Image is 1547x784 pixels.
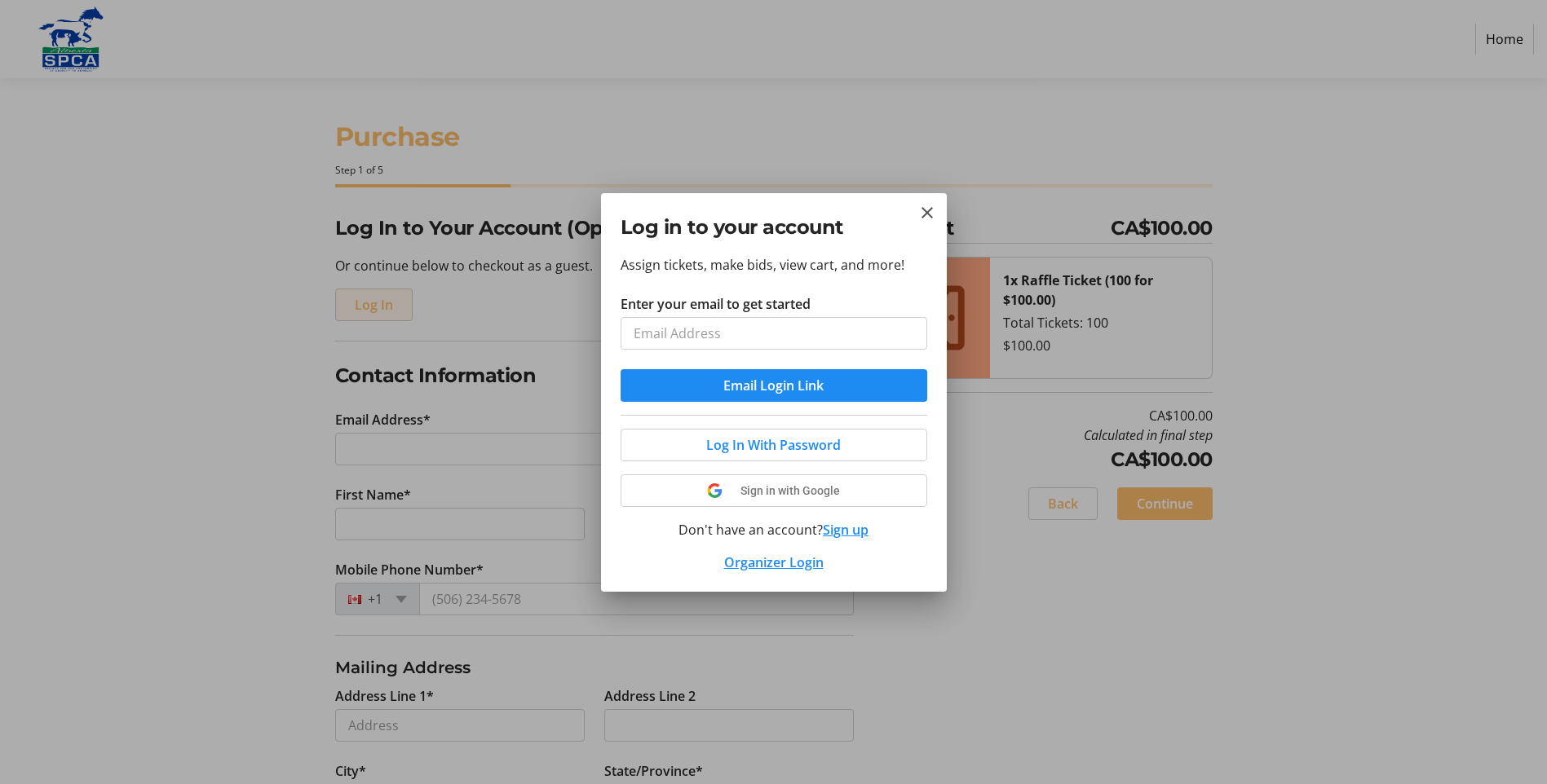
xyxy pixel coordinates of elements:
button: Log In With Password [621,429,927,461]
input: Email Address [621,317,927,350]
p: Assign tickets, make bids, view cart, and more! [621,255,927,275]
button: Close [917,203,937,222]
button: Sign up [823,520,869,540]
span: Sign in with Google [740,484,840,497]
label: Enter your email to get started [621,294,811,314]
span: Email Login Link [723,376,824,395]
h2: Log in to your account [621,213,927,242]
button: Email Login Link [621,369,927,402]
div: Don't have an account? [621,520,927,540]
button: Sign in with Google [621,474,927,507]
a: Organizer Login [724,553,824,571]
span: Log In With Password [706,435,841,455]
